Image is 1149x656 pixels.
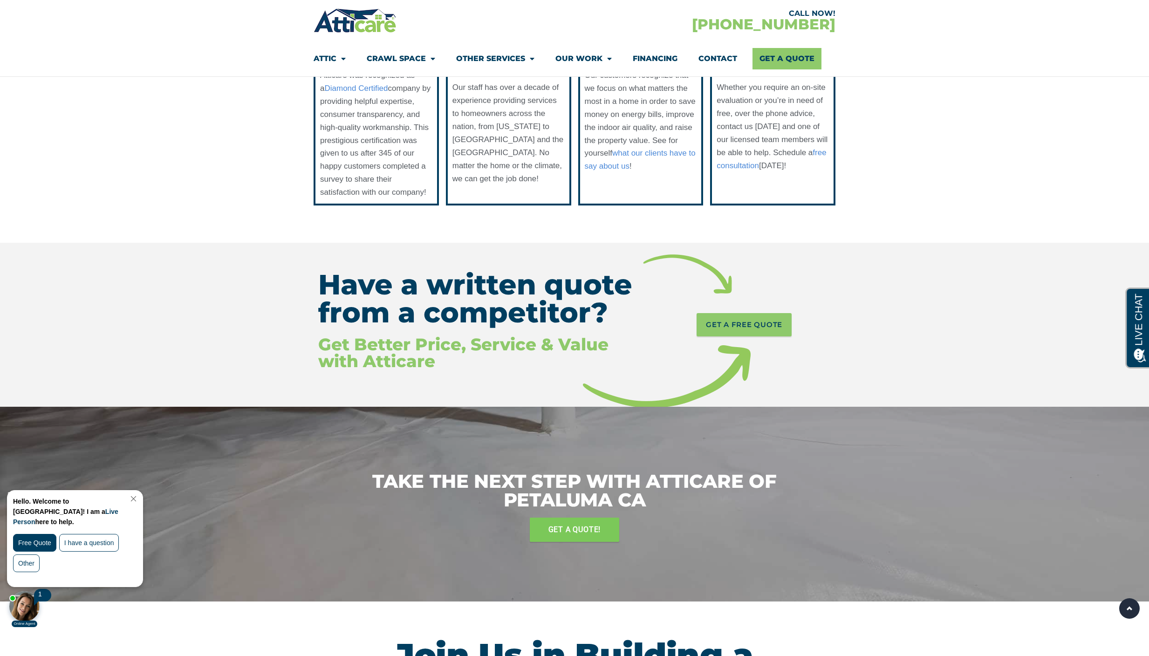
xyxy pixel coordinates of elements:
a: Diamond Certified [324,84,388,93]
span: GET A FREE QUOTE [706,318,782,332]
a: Financing [633,48,677,69]
p: Whether you require an on-site evaluation or you’re in need of free, over the phone advice, conta... [717,81,829,172]
a: Get A Quote [752,48,821,69]
a: Other Services [456,48,534,69]
p: Atticare was recognized as a company by providing helpful expertise, consumer transparency, and h... [320,69,432,199]
a: Our Work [555,48,612,69]
p: Our staff has over a decade of experience providing services to homeowners across the nation, fro... [452,81,565,185]
span: GET A QUOTE! [548,522,601,537]
span: Opens a chat window [23,7,75,19]
h3: Have a written quote from a competitor? [318,271,648,327]
h3: Get Better Price, Service & Value with Atticare [318,336,648,369]
h2: Take the Next Step with Atticare Of Petaluma CA [318,472,831,509]
p: Our customers recognize that we focus on what matters the most in a home in order to save money o... [585,69,697,173]
iframe: Chat Invitation [5,488,154,628]
nav: Menu [314,48,835,69]
a: CALL NOW! [789,9,835,18]
a: GET A QUOTE! [530,518,620,542]
a: what our clients have to say about us [585,149,696,171]
a: Attic [314,48,346,69]
a: Contact [698,48,737,69]
a: free consultation [717,148,826,170]
a: Crawl Space [367,48,435,69]
a: GET A FREE QUOTE [697,313,792,336]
